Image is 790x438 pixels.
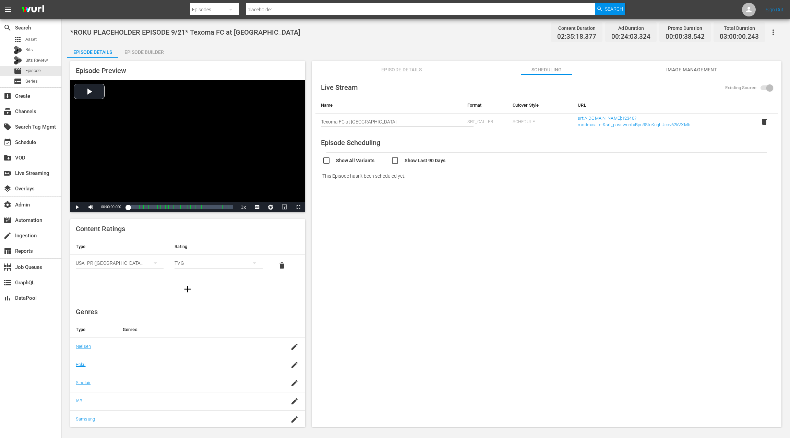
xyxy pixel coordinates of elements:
span: Genres [76,308,98,316]
span: Reports [3,247,12,255]
div: USA_PR ([GEOGRAPHIC_DATA] ([GEOGRAPHIC_DATA])) [76,253,164,273]
td: SRT_CALLER [462,114,507,133]
span: Episode Details [376,66,427,74]
div: Promo Duration [666,23,705,33]
th: Genres [117,321,280,338]
span: Automation [3,216,12,224]
span: menu [4,5,12,14]
th: Rating [169,238,268,255]
a: Sinclair [76,380,91,385]
span: Episode [14,67,22,75]
span: Search Tag Mgmt [3,123,12,131]
th: Type [70,321,117,338]
a: Roku [76,362,86,367]
button: Episode Builder [118,44,170,58]
span: Scheduling [521,66,572,74]
div: Bits [14,46,22,54]
button: Captions [250,202,264,212]
span: Overlays [3,185,12,193]
span: Job Queues [3,263,12,271]
span: *ROKU PLACEHOLDER EPISODE 9/21* Texoma FC at [GEOGRAPHIC_DATA] [70,28,300,36]
button: Picture-in-Picture [278,202,291,212]
div: Video Player [70,80,305,212]
span: Bits [25,46,33,53]
div: Episode Details [67,44,118,60]
span: Series [25,78,38,85]
button: Episode Details [67,44,118,58]
div: Ad Duration [611,23,650,33]
div: TVG [175,253,262,273]
button: Mute [84,202,98,212]
span: Channels [3,107,12,116]
span: DataPool [3,294,12,302]
span: Search [605,3,623,15]
span: GraphQL [3,279,12,287]
span: Ingestion [3,232,12,240]
span: Live Stream [321,83,358,92]
span: delete [278,261,286,270]
a: Samsung [76,416,95,422]
a: Sign Out [766,7,783,12]
img: ans4CAIJ8jUAAAAAAAAAAAAAAAAAAAAAAAAgQb4GAAAAAAAAAAAAAAAAAAAAAAAAJMjXAAAAAAAAAAAAAAAAAAAAAAAAgAT5G... [16,2,49,18]
button: Play [70,202,84,212]
button: Search [595,3,625,15]
span: VOD [3,154,12,162]
span: 00:00:00.000 [101,205,121,209]
div: Total Duration [720,23,759,33]
span: delete [760,118,768,126]
span: 02:35:18.377 [557,33,596,41]
span: Episode Scheduling [321,139,380,147]
span: 00:24:03.324 [611,33,650,41]
button: Fullscreen [291,202,305,212]
span: Existing Source [725,84,756,91]
div: Content Duration [557,23,596,33]
th: Cutover Style [507,97,573,114]
div: This Episode hasn't been scheduled yet. [315,166,778,186]
span: Asset [14,35,22,44]
table: simple table [70,238,305,276]
div: Episode Builder [118,44,170,60]
th: Format [462,97,507,114]
span: Content Ratings [76,225,125,233]
th: URL [572,97,751,114]
span: Episode [25,67,41,74]
span: 00:00:38.542 [666,33,705,41]
span: Admin [3,201,12,209]
th: Type [70,238,169,255]
span: Bits Review [25,57,48,64]
div: Progress Bar [128,205,233,209]
span: Image Management [666,66,717,74]
a: srt://[DOMAIN_NAME]:12340?mode=caller&srt_password=Bpn3SIoKugLUcxv62kVXMb [578,116,690,127]
span: Live Streaming [3,169,12,177]
th: Name [315,97,462,114]
span: 03:00:00.243 [720,33,759,41]
span: Asset [25,36,37,43]
button: delete [274,257,290,274]
a: Nielsen [76,344,91,349]
span: Schedule [3,138,12,146]
td: SCHEDULE [507,114,573,133]
span: Create [3,92,12,100]
span: Series [14,77,22,85]
span: Search [3,24,12,32]
a: IAB [76,398,82,403]
button: delete [756,114,773,130]
button: Jump To Time [264,202,278,212]
button: Playback Rate [237,202,250,212]
span: Episode Preview [76,67,126,75]
div: Bits Review [14,56,22,64]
